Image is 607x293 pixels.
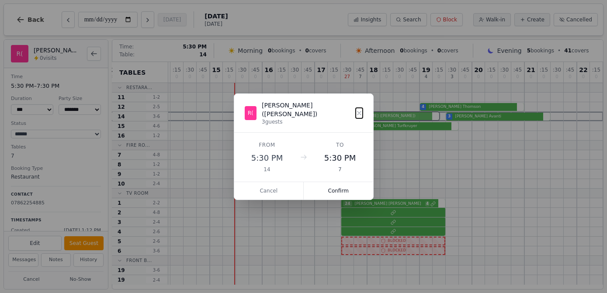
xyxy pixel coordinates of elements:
[318,166,363,173] div: 7
[245,141,290,148] div: From
[262,118,355,125] div: 3 guests
[245,106,257,120] div: R(
[262,101,355,118] div: [PERSON_NAME] ([PERSON_NAME])
[318,141,363,148] div: To
[234,182,304,200] button: Cancel
[245,152,290,164] div: 5:30 PM
[304,182,373,200] button: Confirm
[245,166,290,173] div: 14
[318,152,363,164] div: 5:30 PM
